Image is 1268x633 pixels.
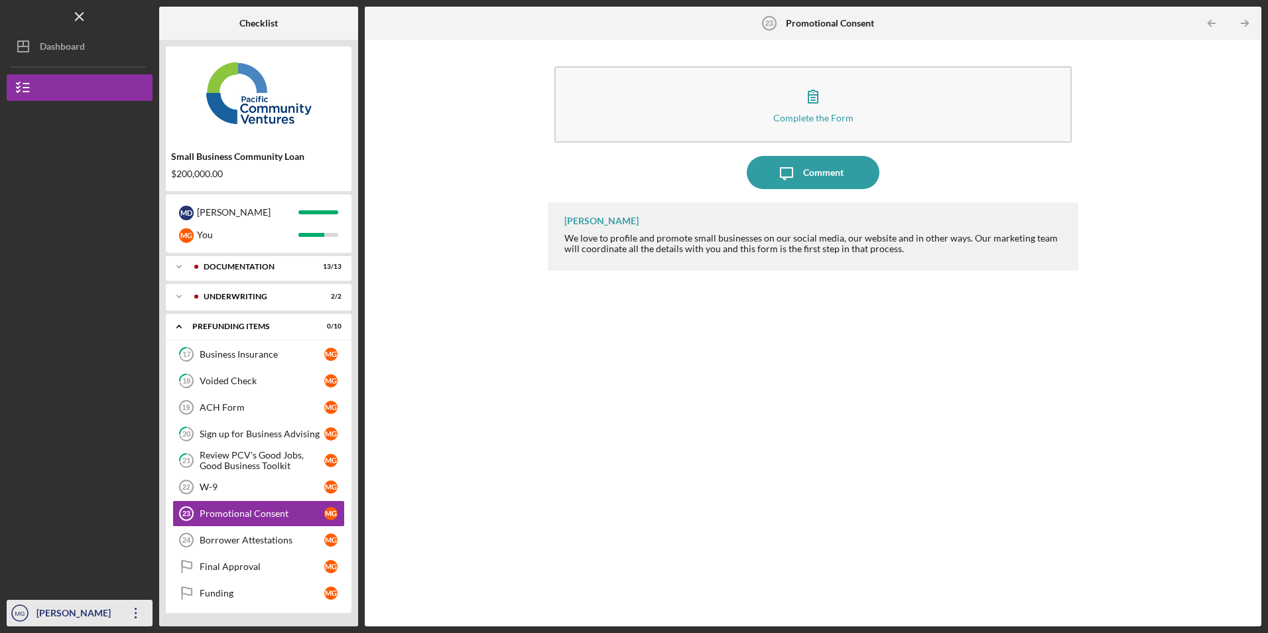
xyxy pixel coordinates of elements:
tspan: 19 [182,403,190,411]
a: Final ApprovalMG [172,553,345,580]
div: M G [324,533,338,547]
div: Review PCV's Good Jobs, Good Business Toolkit [200,450,324,471]
div: M G [324,507,338,520]
div: [PERSON_NAME] [197,201,298,224]
tspan: 24 [182,536,191,544]
a: 17Business InsuranceMG [172,341,345,368]
div: Prefunding Items [192,322,308,330]
tspan: 23 [182,510,190,518]
a: 18Voided CheckMG [172,368,345,394]
div: Business Insurance [200,349,324,360]
div: M G [324,401,338,414]
div: M G [324,348,338,361]
img: Product logo [166,53,351,133]
div: M G [179,228,194,243]
div: 13 / 13 [318,263,342,271]
button: Comment [747,156,879,189]
div: Small Business Community Loan [171,151,346,162]
div: Dashboard [40,33,85,63]
a: 19ACH FormMG [172,394,345,421]
div: Complete the Form [773,113,854,123]
a: FundingMG [172,580,345,606]
div: [PERSON_NAME] [564,216,639,226]
button: Dashboard [7,33,153,60]
a: 21Review PCV's Good Jobs, Good Business ToolkitMG [172,447,345,474]
a: 23Promotional ConsentMG [172,500,345,527]
div: You [197,224,298,246]
div: M D [179,206,194,220]
div: M G [324,560,338,573]
div: [PERSON_NAME] [33,600,119,630]
button: Complete the Form [554,66,1071,143]
div: Comment [803,156,844,189]
div: Final Approval [200,561,324,572]
tspan: 17 [182,350,191,359]
div: Promotional Consent [200,508,324,519]
div: M G [324,454,338,467]
button: MG[PERSON_NAME] [7,600,153,626]
tspan: 20 [182,430,191,439]
a: 24Borrower AttestationsMG [172,527,345,553]
tspan: 21 [182,457,190,465]
text: MG [15,610,25,617]
div: Voided Check [200,376,324,386]
div: 2 / 2 [318,293,342,301]
div: W-9 [200,482,324,492]
div: Sign up for Business Advising [200,429,324,439]
div: Funding [200,588,324,598]
div: We love to profile and promote small businesses on our social media, our website and in other way... [564,233,1064,254]
div: Borrower Attestations [200,535,324,545]
tspan: 22 [182,483,190,491]
div: M G [324,427,338,441]
div: Underwriting [204,293,308,301]
div: ACH Form [200,402,324,413]
a: 22W-9MG [172,474,345,500]
a: 20Sign up for Business AdvisingMG [172,421,345,447]
div: $200,000.00 [171,169,346,179]
tspan: 18 [182,377,190,386]
div: Documentation [204,263,308,271]
div: M G [324,374,338,387]
tspan: 23 [765,19,773,27]
b: Promotional Consent [786,18,874,29]
div: M G [324,480,338,494]
div: 0 / 10 [318,322,342,330]
b: Checklist [239,18,278,29]
div: M G [324,587,338,600]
